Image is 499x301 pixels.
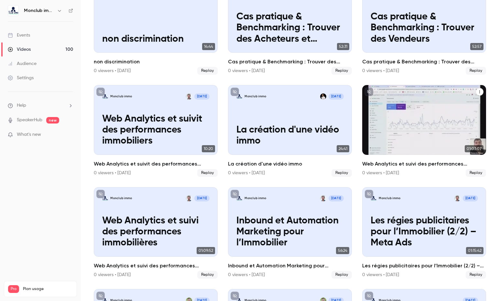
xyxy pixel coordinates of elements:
[228,187,352,279] li: Inbound et Automation Marketing pour l’Immobilier
[236,195,243,201] img: Inbound et Automation Marketing pour l’Immobilier
[365,292,373,300] button: unpublished
[228,170,265,176] div: 0 viewers • [DATE]
[228,187,352,279] a: Inbound et Automation Marketing pour l’ImmobilierMonclub immoThomas Da Fonseca[DATE]Inbound et Au...
[228,58,352,66] h2: Cas pratique & Benchmarking : Trouver des Acheteurs et recruter
[94,187,218,279] a: Web Analytics et suivi des performances immobilièresMonclub immoThomas Da Fonseca[DATE]Web Analyt...
[96,292,105,300] button: unpublished
[362,187,486,279] a: Les régies publicitaires pour l’Immobilier (2/2) – Meta AdsMonclub immoThomas Da Fonseca[DATE]Les...
[94,187,218,279] li: Web Analytics et suivi des performances immobilières
[17,102,26,109] span: Help
[365,190,373,198] button: unpublished
[362,68,399,74] div: 0 viewers • [DATE]
[362,85,486,177] li: Web Analytics et suivi des performances immobilières 2
[329,93,343,100] span: [DATE]
[110,196,132,200] p: Monclub immo
[94,170,131,176] div: 0 viewers • [DATE]
[17,131,41,138] span: What's new
[236,215,344,249] p: Inbound et Automation Marketing pour l’Immobilier
[94,272,131,278] div: 0 viewers • [DATE]
[94,262,218,270] h2: Web Analytics et suivi des performances immobilières
[228,160,352,168] h2: La création d'une vidéo immo
[8,102,73,109] li: help-dropdown-opener
[186,195,192,201] img: Thomas Da Fonseca
[362,160,486,168] h2: Web Analytics et suivi des performances immobilières 2
[8,46,31,53] div: Videos
[102,93,108,100] img: Web Analytics et suivit des performances immobiliers
[110,94,132,99] p: Monclub immo
[470,43,483,50] span: 52:57
[454,195,461,201] img: Thomas Da Fonseca
[236,11,344,45] p: Cas pratique & Benchmarking : Trouver des Acheteurs et recruter
[236,93,243,100] img: La création d'une vidéo immo
[465,145,483,152] span: 01:03:07
[379,196,400,200] p: Monclub immo
[94,160,218,168] h2: Web Analytics et suivit des performances immobiliers
[197,67,218,75] span: Replay
[65,132,73,138] iframe: Noticeable Trigger
[94,68,131,74] div: 0 viewers • [DATE]
[466,247,483,254] span: 01:15:42
[197,271,218,279] span: Replay
[102,195,108,201] img: Web Analytics et suivi des performances immobilières
[202,145,215,152] span: 10:20
[331,271,352,279] span: Replay
[371,11,478,45] p: Cas pratique & Benchmarking : Trouver des Vendeurs
[102,215,210,249] p: Web Analytics et suivi des performances immobilières
[231,292,239,300] button: unpublished
[8,75,34,81] div: Settings
[365,88,373,96] button: unpublished
[331,169,352,177] span: Replay
[362,170,399,176] div: 0 viewers • [DATE]
[8,60,37,67] div: Audience
[362,262,486,270] h2: Les régies publicitaires pour l’Immobilier (2/2) – Meta Ads
[337,145,349,152] span: 24:41
[331,67,352,75] span: Replay
[244,196,266,200] p: Monclub immo
[362,85,486,177] a: 01:03:07Web Analytics et suivi des performances immobilières 20 viewers • [DATE]Replay
[8,5,18,16] img: Monclub immo
[362,58,486,66] h2: Cas pratique & Benchmarking : Trouver des Vendeurs
[46,117,59,124] span: new
[186,93,192,100] img: Thomas Da Fonseca
[96,190,105,198] button: unpublished
[337,43,349,50] span: 52:31
[320,93,326,100] img: Mathieu Pégard
[194,195,209,201] span: [DATE]
[231,190,239,198] button: unpublished
[466,67,486,75] span: Replay
[96,88,105,96] button: unpublished
[197,169,218,177] span: Replay
[8,285,19,293] span: Pro
[228,85,352,177] li: La création d'une vidéo immo
[228,262,352,270] h2: Inbound et Automation Marketing pour l’Immobilier
[17,117,42,124] a: SpeakerHub
[8,32,30,38] div: Events
[197,247,215,254] span: 01:09:52
[94,85,218,177] li: Web Analytics et suivit des performances immobiliers
[94,85,218,177] a: Web Analytics et suivit des performances immobiliersMonclub immoThomas Da Fonseca[DATE]Web Analyt...
[371,215,478,249] p: Les régies publicitaires pour l’Immobilier (2/2) – Meta Ads
[228,272,265,278] div: 0 viewers • [DATE]
[102,34,210,45] p: non discrimination
[466,271,486,279] span: Replay
[23,286,73,292] span: Plan usage
[329,195,343,201] span: [DATE]
[102,113,210,147] p: Web Analytics et suivit des performances immobiliers
[228,68,265,74] div: 0 viewers • [DATE]
[24,7,54,14] h6: Monclub immo
[320,195,326,201] img: Thomas Da Fonseca
[202,43,215,50] span: 14:44
[466,169,486,177] span: Replay
[94,58,218,66] h2: non discrimination
[228,85,352,177] a: La création d'une vidéo immo Monclub immoMathieu Pégard[DATE]La création d'une vidéo immo24:41La ...
[362,272,399,278] div: 0 viewers • [DATE]
[244,94,266,99] p: Monclub immo
[194,93,209,100] span: [DATE]
[336,247,349,254] span: 56:24
[463,195,478,201] span: [DATE]
[236,124,344,147] p: La création d'une vidéo immo
[371,195,377,201] img: Les régies publicitaires pour l’Immobilier (2/2) – Meta Ads
[362,187,486,279] li: Les régies publicitaires pour l’Immobilier (2/2) – Meta Ads
[231,88,239,96] button: unpublished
